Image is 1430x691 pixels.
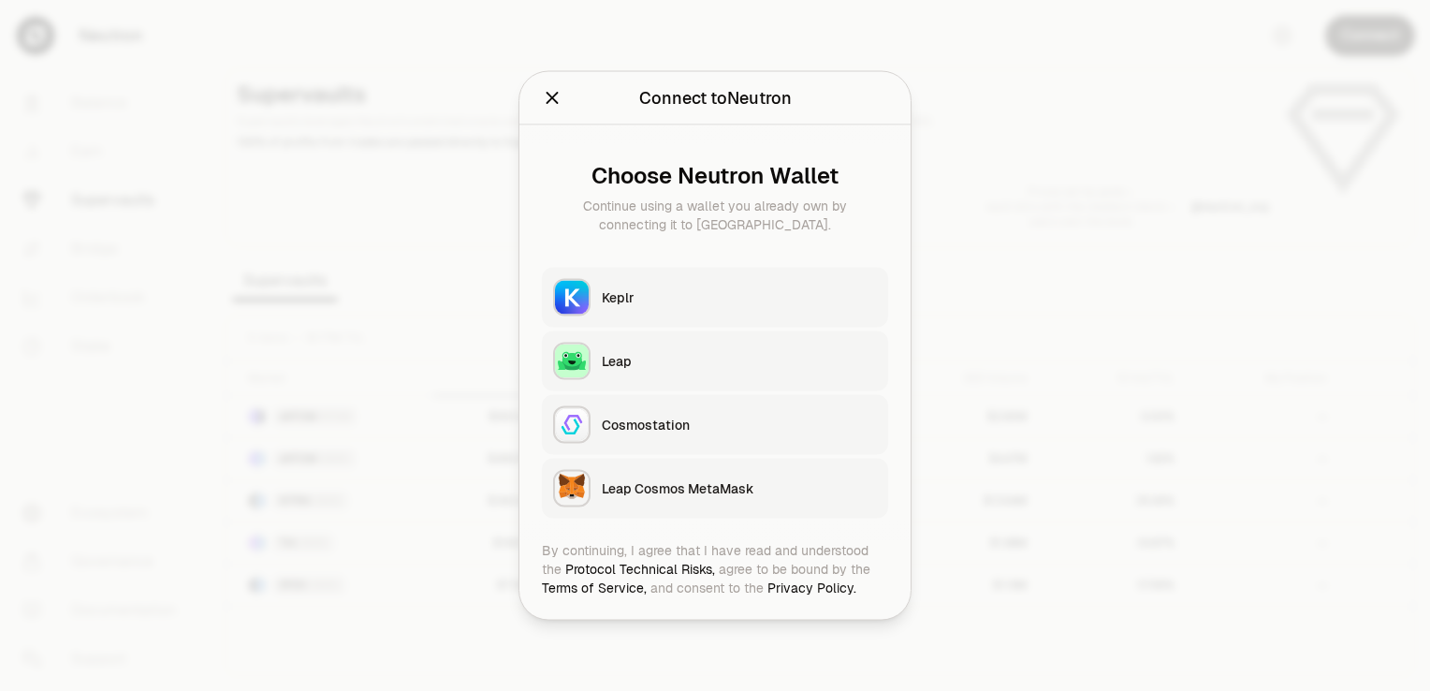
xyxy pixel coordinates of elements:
[542,331,888,391] button: LeapLeap
[542,395,888,455] button: CosmostationCosmostation
[557,197,873,234] div: Continue using a wallet you already own by connecting it to [GEOGRAPHIC_DATA].
[555,408,589,442] img: Cosmostation
[565,561,715,578] a: Protocol Technical Risks,
[557,163,873,189] div: Choose Neutron Wallet
[542,85,562,111] button: Close
[542,459,888,519] button: Leap Cosmos MetaMaskLeap Cosmos MetaMask
[639,85,792,111] div: Connect to Neutron
[602,288,877,307] div: Keplr
[542,580,647,596] a: Terms of Service,
[602,352,877,371] div: Leap
[602,479,877,498] div: Leap Cosmos MetaMask
[555,281,589,315] img: Keplr
[602,416,877,434] div: Cosmostation
[555,472,589,506] img: Leap Cosmos MetaMask
[542,541,888,597] div: By continuing, I agree that I have read and understood the agree to be bound by the and consent t...
[767,580,856,596] a: Privacy Policy.
[555,345,589,378] img: Leap
[542,268,888,328] button: KeplrKeplr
